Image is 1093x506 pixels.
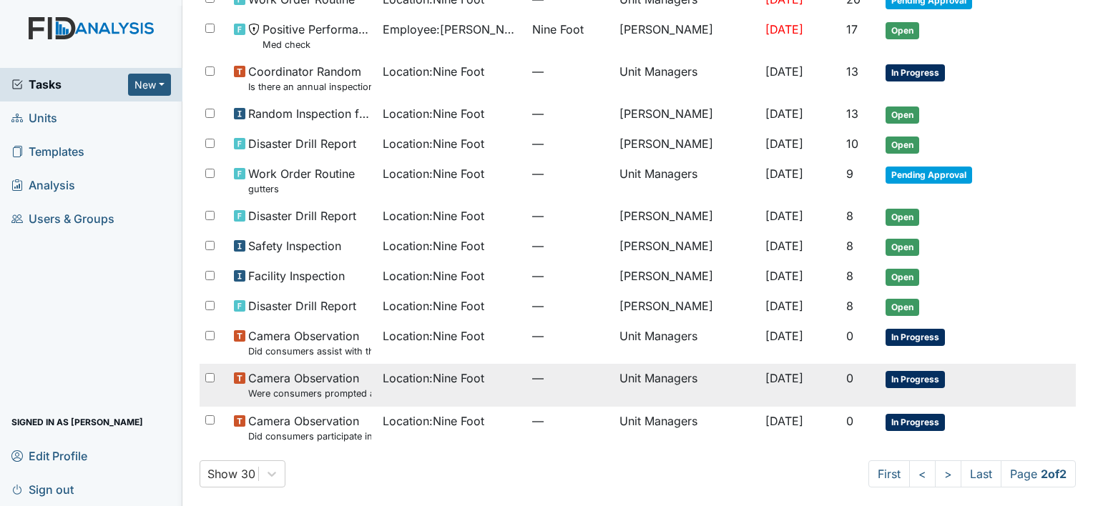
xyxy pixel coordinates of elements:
[383,237,484,254] span: Location : Nine Foot
[248,80,371,94] small: Is there an annual inspection of the Security and Fire alarm system on file?
[248,297,356,314] span: Disaster Drill Report
[532,63,608,80] span: —
[383,21,520,38] span: Employee : [PERSON_NAME]
[765,299,803,313] span: [DATE]
[532,237,608,254] span: —
[846,137,858,151] span: 10
[614,232,760,262] td: [PERSON_NAME]
[846,329,853,343] span: 0
[846,64,858,79] span: 13
[614,322,760,364] td: Unit Managers
[614,262,760,292] td: [PERSON_NAME]
[765,22,803,36] span: [DATE]
[886,64,945,81] span: In Progress
[846,106,858,121] span: 13
[614,202,760,232] td: [PERSON_NAME]
[532,21,584,38] span: Nine Foot
[532,369,608,387] span: —
[886,414,945,431] span: In Progress
[248,182,355,196] small: gutters
[532,135,608,152] span: —
[846,269,853,283] span: 8
[846,22,858,36] span: 17
[846,167,853,181] span: 9
[1041,467,1067,481] strong: 2 of 2
[532,267,608,284] span: —
[614,129,760,159] td: [PERSON_NAME]
[383,165,484,182] span: Location : Nine Foot
[886,167,972,184] span: Pending Approval
[765,167,803,181] span: [DATE]
[886,137,919,154] span: Open
[128,74,171,96] button: New
[935,460,961,487] a: >
[383,63,484,80] span: Location : Nine Foot
[614,99,760,129] td: [PERSON_NAME]
[886,22,919,39] span: Open
[765,329,803,343] span: [DATE]
[765,371,803,385] span: [DATE]
[961,460,1001,487] a: Last
[886,106,919,124] span: Open
[765,106,803,121] span: [DATE]
[383,412,484,430] span: Location : Nine Foot
[532,327,608,344] span: —
[11,107,57,129] span: Units
[248,267,345,284] span: Facility Inspection
[248,412,371,443] span: Camera Observation Did consumers participate in family style dining?
[532,165,608,182] span: —
[11,76,128,93] a: Tasks
[532,207,608,224] span: —
[765,414,803,428] span: [DATE]
[846,299,853,313] span: 8
[11,141,84,163] span: Templates
[532,105,608,122] span: —
[868,460,910,487] a: First
[248,237,341,254] span: Safety Inspection
[383,297,484,314] span: Location : Nine Foot
[11,174,75,197] span: Analysis
[868,460,1076,487] nav: task-pagination
[532,297,608,314] span: —
[383,135,484,152] span: Location : Nine Foot
[383,207,484,224] span: Location : Nine Foot
[248,387,371,400] small: Were consumers prompted and/or assisted with washing their hands for meal prep?
[248,207,356,224] span: Disaster Drill Report
[886,299,919,316] span: Open
[1001,460,1076,487] span: Page
[846,239,853,253] span: 8
[263,21,371,51] span: Positive Performance Review Med check
[765,269,803,283] span: [DATE]
[765,239,803,253] span: [DATE]
[886,269,919,286] span: Open
[248,165,355,196] span: Work Order Routine gutters
[532,412,608,430] span: —
[263,38,371,51] small: Med check
[248,327,371,358] span: Camera Observation Did consumers assist with the clean up?
[248,369,371,400] span: Camera Observation Were consumers prompted and/or assisted with washing their hands for meal prep?
[383,327,484,344] span: Location : Nine Foot
[383,369,484,387] span: Location : Nine Foot
[614,407,760,449] td: Unit Managers
[248,430,371,443] small: Did consumers participate in family style dining?
[765,137,803,151] span: [DATE]
[614,15,760,57] td: [PERSON_NAME]
[11,445,87,467] span: Edit Profile
[248,105,371,122] span: Random Inspection for AM
[765,64,803,79] span: [DATE]
[886,209,919,226] span: Open
[846,414,853,428] span: 0
[886,329,945,346] span: In Progress
[614,364,760,406] td: Unit Managers
[248,344,371,358] small: Did consumers assist with the clean up?
[248,135,356,152] span: Disaster Drill Report
[909,460,936,487] a: <
[886,371,945,388] span: In Progress
[11,478,74,500] span: Sign out
[383,105,484,122] span: Location : Nine Foot
[846,371,853,385] span: 0
[248,63,371,94] span: Coordinator Random Is there an annual inspection of the Security and Fire alarm system on file?
[614,159,760,202] td: Unit Managers
[614,57,760,99] td: Unit Managers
